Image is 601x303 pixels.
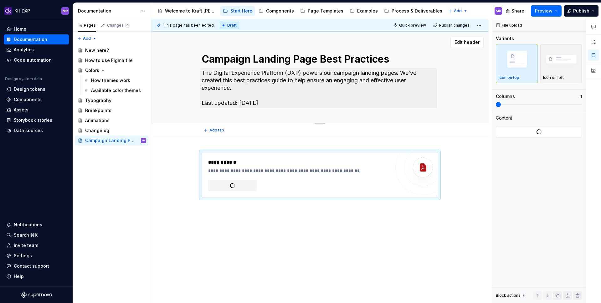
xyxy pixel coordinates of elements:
[535,8,552,14] span: Preview
[496,291,526,300] div: Block actions
[75,95,148,105] a: Typography
[450,37,484,48] button: Edit header
[83,36,91,41] span: Add
[266,8,294,14] div: Components
[14,253,32,259] div: Settings
[14,127,43,134] div: Data sources
[511,8,524,14] span: Share
[4,84,69,94] a: Design tokens
[431,21,472,30] button: Publish changes
[4,271,69,281] button: Help
[75,45,148,55] a: New here?
[75,105,148,116] a: Breakpoints
[164,23,215,28] span: This page has been edited.
[4,240,69,250] a: Invite team
[14,232,38,238] div: Search ⌘K
[155,5,445,17] div: Page tree
[14,96,42,103] div: Components
[4,7,12,15] img: 0784b2da-6f85-42e6-8793-4468946223dc.png
[85,47,109,54] div: New here?
[85,107,111,114] div: Breakpoints
[14,273,24,280] div: Help
[347,6,380,16] a: Examples
[496,115,512,121] div: Content
[392,8,442,14] div: Process & Deliverables
[227,23,237,28] span: Draft
[4,45,69,55] a: Analytics
[209,128,224,133] span: Add tab
[81,75,148,85] a: How themes work
[142,137,145,144] div: MR
[21,292,52,298] svg: Supernova Logo
[14,26,26,32] div: Home
[446,7,470,15] button: Add
[382,6,445,16] a: Process & Deliverables
[85,127,109,134] div: Changelog
[4,261,69,271] button: Contact support
[14,8,30,14] div: KH DXP
[4,55,69,65] a: Code automation
[85,67,99,74] div: Colors
[496,93,515,100] div: Columns
[75,45,148,146] div: Page tree
[14,242,38,249] div: Invite team
[399,23,426,28] span: Quick preview
[14,117,52,123] div: Storybook stories
[75,65,148,75] a: Colors
[580,94,582,99] p: 1
[543,75,564,80] p: Icon on left
[75,34,99,43] button: Add
[91,77,130,84] div: How themes work
[499,75,519,80] p: Icon on top
[85,97,111,104] div: Typography
[165,8,217,14] div: Welcome to Kraft [PERSON_NAME]
[202,126,227,135] button: Add tab
[5,76,42,81] div: Design system data
[573,8,589,14] span: Publish
[85,117,110,124] div: Animations
[298,6,346,16] a: Page Templates
[4,34,69,44] a: Documentation
[4,115,69,125] a: Storybook stories
[4,95,69,105] a: Components
[4,220,69,230] button: Notifications
[14,47,34,53] div: Analytics
[107,23,130,28] div: Changes
[14,36,47,43] div: Documentation
[91,87,141,94] div: Available color themes
[439,23,470,28] span: Publish changes
[4,105,69,115] a: Assets
[63,8,68,13] div: MR
[391,21,429,30] button: Quick preview
[564,5,598,17] button: Publish
[14,57,52,63] div: Code automation
[4,251,69,261] a: Settings
[499,48,535,72] img: placeholder
[540,44,582,83] button: placeholderIcon on left
[85,57,133,64] div: How to use Figma file
[78,23,96,28] div: Pages
[496,8,501,13] div: MR
[81,85,148,95] a: Available color themes
[543,48,579,72] img: placeholder
[502,5,528,17] button: Share
[256,6,296,16] a: Components
[75,55,148,65] a: How to use Figma file
[496,35,514,42] div: Variants
[496,44,538,83] button: placeholderIcon on top
[531,5,562,17] button: Preview
[200,52,437,67] textarea: Campaign Landing Page Best Practices
[14,263,49,269] div: Contact support
[496,293,521,298] div: Block actions
[14,86,45,92] div: Design tokens
[14,107,28,113] div: Assets
[220,6,255,16] a: Start Here
[155,6,219,16] a: Welcome to Kraft [PERSON_NAME]
[75,116,148,126] a: Animations
[357,8,378,14] div: Examples
[308,8,343,14] div: Page Templates
[4,24,69,34] a: Home
[4,230,69,240] button: Search ⌘K
[1,4,71,18] button: KH DXPMR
